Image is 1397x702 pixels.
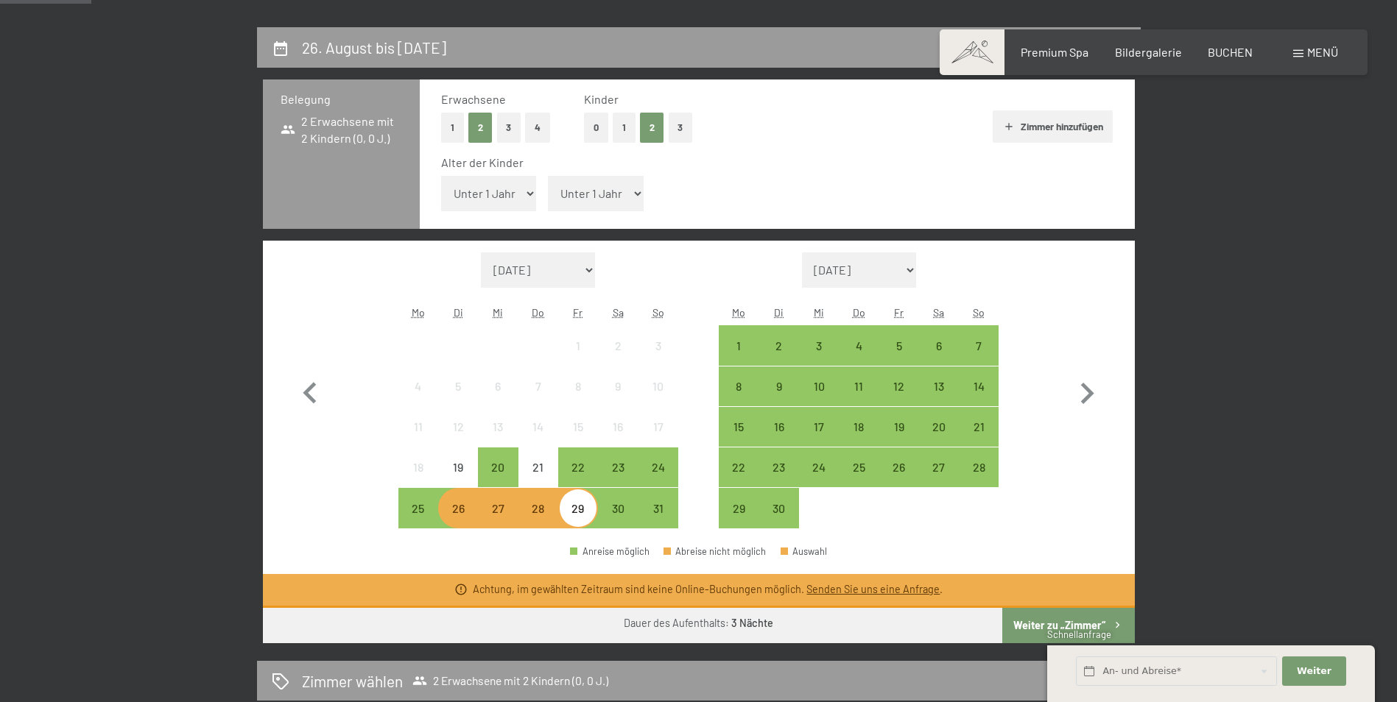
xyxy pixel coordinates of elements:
div: Anreise nicht möglich [518,366,558,406]
div: 13 [921,380,957,417]
abbr: Sonntag [652,306,664,319]
div: Anreise möglich [919,366,959,406]
div: Anreise möglich [478,447,518,487]
div: 12 [440,421,476,458]
span: BUCHEN [1208,45,1253,59]
div: Anreise möglich [719,325,759,365]
div: 13 [479,421,516,458]
div: Anreise nicht möglich [398,407,438,447]
div: Tue Aug 26 2025 [438,488,478,528]
div: 15 [560,421,597,458]
div: Anreise möglich [719,447,759,487]
div: 17 [639,421,676,458]
div: Anreise möglich [598,488,638,528]
div: Anreise nicht möglich [438,407,478,447]
span: Schnellanfrage [1047,628,1111,640]
div: 7 [960,340,997,377]
abbr: Donnerstag [853,306,865,319]
div: Sat Sep 13 2025 [919,366,959,406]
div: 14 [960,380,997,417]
div: Mon Aug 18 2025 [398,447,438,487]
h2: Zimmer wählen [302,670,403,692]
div: Wed Sep 10 2025 [799,366,839,406]
abbr: Donnerstag [532,306,544,319]
div: 11 [400,421,437,458]
abbr: Sonntag [973,306,985,319]
div: Sat Aug 30 2025 [598,488,638,528]
div: 6 [479,380,516,417]
a: Premium Spa [1021,45,1088,59]
div: Anreise möglich [570,547,650,556]
button: 2 [640,113,664,143]
div: Fri Aug 22 2025 [558,447,598,487]
div: Anreise möglich [438,488,478,528]
button: 4 [525,113,550,143]
div: Anreise möglich [759,366,799,406]
div: Mon Aug 25 2025 [398,488,438,528]
div: Fri Aug 15 2025 [558,407,598,447]
div: 30 [761,503,798,539]
div: 28 [520,503,557,539]
div: Anreise möglich [839,407,879,447]
div: 23 [599,461,636,498]
span: Erwachsene [441,92,506,106]
div: Tue Sep 02 2025 [759,325,799,365]
div: 10 [639,380,676,417]
div: 3 [639,340,676,377]
h3: Belegung [281,91,402,107]
div: 8 [560,380,597,417]
abbr: Dienstag [454,306,463,319]
div: Thu Sep 25 2025 [839,447,879,487]
div: Anreise nicht möglich [478,407,518,447]
button: 2 [468,113,493,143]
div: 19 [440,461,476,498]
div: Anreise möglich [799,447,839,487]
div: 26 [440,503,476,539]
div: Mon Sep 01 2025 [719,325,759,365]
div: Wed Aug 27 2025 [478,488,518,528]
div: 2 [599,340,636,377]
div: Fri Sep 26 2025 [879,447,918,487]
div: Anreise möglich [638,447,678,487]
div: Sat Aug 02 2025 [598,325,638,365]
abbr: Montag [412,306,425,319]
span: Weiter [1297,664,1331,678]
span: 2 Erwachsene mit 2 Kindern (0, 0 J.) [412,673,608,688]
div: Sat Sep 06 2025 [919,325,959,365]
div: Anreise nicht möglich [518,447,558,487]
div: 1 [720,340,757,377]
div: Anreise möglich [558,488,598,528]
div: 10 [800,380,837,417]
div: 15 [720,421,757,458]
abbr: Mittwoch [493,306,503,319]
div: Sun Aug 31 2025 [638,488,678,528]
abbr: Freitag [894,306,904,319]
div: Sat Aug 09 2025 [598,366,638,406]
div: Fri Sep 12 2025 [879,366,918,406]
div: 21 [960,421,997,458]
abbr: Samstag [613,306,624,319]
div: Anreise möglich [919,325,959,365]
div: Tue Sep 16 2025 [759,407,799,447]
abbr: Montag [732,306,745,319]
div: Wed Sep 03 2025 [799,325,839,365]
div: Anreise möglich [759,488,799,528]
div: Thu Aug 07 2025 [518,366,558,406]
div: 29 [560,503,597,539]
button: 0 [584,113,608,143]
b: 3 Nächte [731,617,773,629]
div: Anreise möglich [518,488,558,528]
div: 9 [599,380,636,417]
div: 16 [599,421,636,458]
div: Thu Sep 18 2025 [839,407,879,447]
div: Anreise möglich [879,447,918,487]
div: Tue Sep 23 2025 [759,447,799,487]
div: Anreise möglich [919,447,959,487]
div: 22 [720,461,757,498]
div: 29 [720,503,757,539]
abbr: Mittwoch [814,306,824,319]
div: Wed Aug 06 2025 [478,366,518,406]
div: Anreise nicht möglich [558,325,598,365]
span: Bildergalerie [1115,45,1182,59]
div: Tue Sep 09 2025 [759,366,799,406]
